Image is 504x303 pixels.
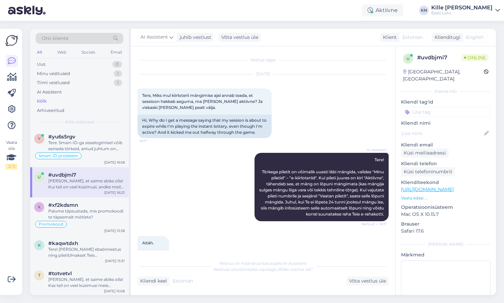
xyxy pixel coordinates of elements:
[37,70,70,77] div: Minu vestlused
[362,4,403,16] div: Aktiivne
[48,178,125,190] div: [PERSON_NAME], et saime abiks olla! Kui teil on veel küsimusi, andke meile teada.
[48,270,72,277] span: #totvetvl
[37,107,64,114] div: Arhiveeritud
[361,147,387,153] span: AI Assistent
[104,289,125,294] div: [DATE] 15:08
[37,98,47,105] div: Kõik
[401,241,491,247] div: [PERSON_NAME]
[38,136,41,141] span: y
[39,154,78,158] span: Smart-ID probleem
[48,202,78,208] span: #xf2kdsmn
[137,250,169,261] div: Thank you.
[137,115,272,138] div: Hi, Why do I get a message saying that my session is about to expire while I'm playing the instan...
[5,34,18,47] img: Askly Logo
[401,186,454,192] a: [URL][DOMAIN_NAME]
[402,34,423,41] span: Estonian
[401,107,491,117] input: Lisa tag
[401,221,491,228] p: Brauser
[80,48,97,57] div: Socials
[137,57,389,63] div: Vestlus algas
[38,243,41,248] span: k
[37,61,45,68] div: Uus
[48,277,125,289] div: [PERSON_NAME], et saime abiks olla! Kas teil on veel küsimusi meie teenuste kohta?
[137,71,389,77] div: [DATE]
[109,48,123,57] div: Email
[346,277,389,286] div: Võta vestlus üle
[380,34,397,41] div: Klient
[417,54,461,62] div: # uvdbjmi7
[173,278,193,285] span: Estonian
[48,208,125,220] div: Palume täpsustada, mis promokoodi te täpsemalt mõtlete?
[219,261,307,266] span: Vestlus on määratud kasutajale AI Assistent
[56,48,68,57] div: Web
[142,93,264,110] span: Tere, Miks mul kiirloterii mängimise ajal annab teada, et sessioon hakkab aeguma, ma [PERSON_NAME...
[177,34,211,41] div: juhib vestlust
[48,134,75,140] span: #yu6s5rgv
[432,34,460,41] div: Klienditugi
[401,179,491,186] p: Klienditeekond
[403,68,484,82] div: [GEOGRAPHIC_DATA], [GEOGRAPHIC_DATA]
[406,56,410,61] span: u
[401,99,491,106] p: Kliendi tag'id
[104,190,125,195] div: [DATE] 16:23
[213,267,313,272] span: Vestluse ülevõtmiseks vajutage
[401,120,491,127] p: Kliendi nimi
[65,119,94,125] span: Kõik vestlused
[431,5,493,10] div: Kille [PERSON_NAME]
[104,160,125,165] div: [DATE] 16:58
[37,89,62,96] div: AI Assistent
[142,240,154,245] span: Aitäh.
[137,278,167,285] div: Kliendi keel
[466,34,484,41] span: English
[112,61,122,68] div: 0
[401,160,491,167] p: Kliendi telefon
[104,228,125,233] div: [DATE] 15:38
[37,79,70,86] div: Tiimi vestlused
[401,195,491,201] p: Vaata edasi ...
[42,35,68,42] span: Otsi kliente
[401,204,491,211] p: Operatsioonisüsteem
[401,228,491,235] p: Safari 17.6
[401,88,491,95] div: Kliendi info
[361,222,387,227] span: Nähtud ✓ 16:17
[401,130,483,137] input: Lisa nimi
[38,273,41,278] span: t
[114,79,122,86] div: 1
[141,34,168,41] span: AI Assistent
[5,139,17,170] div: Vaata siia
[401,251,491,258] p: Märkmed
[431,10,493,16] div: Eesti Loto
[36,48,43,57] div: All
[419,6,429,15] div: KN
[401,211,491,218] p: Mac OS X 10.15.7
[5,164,17,170] div: 2 / 3
[276,267,313,272] i: „Võtke vestlus üle”
[38,204,41,209] span: x
[219,33,261,42] div: Võta vestlus üle
[461,54,489,61] span: Online
[401,141,491,148] p: Kliendi email
[48,172,76,178] span: #uvdbjmi7
[401,148,449,158] div: Küsi meiliaadressi
[401,167,455,176] div: Küsi telefoninumbrit
[105,258,125,263] div: [DATE] 15:31
[139,138,165,143] span: 16:17
[39,222,63,226] span: Promokood
[48,240,78,246] span: #kaqwtdxh
[114,70,122,77] div: 1
[431,5,500,16] a: Kille [PERSON_NAME]Eesti Loto
[48,246,125,258] div: Tere! [PERSON_NAME] ebaõnnestus ning piletit/makset Teie mängukontole ei ilmunud, palume edastada...
[48,140,125,152] div: Tere. Smart-ID-ga sisselogimisel võib esineda tõrkeid, antud juhtum on juba meie IT-osakonnale uu...
[38,174,41,179] span: u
